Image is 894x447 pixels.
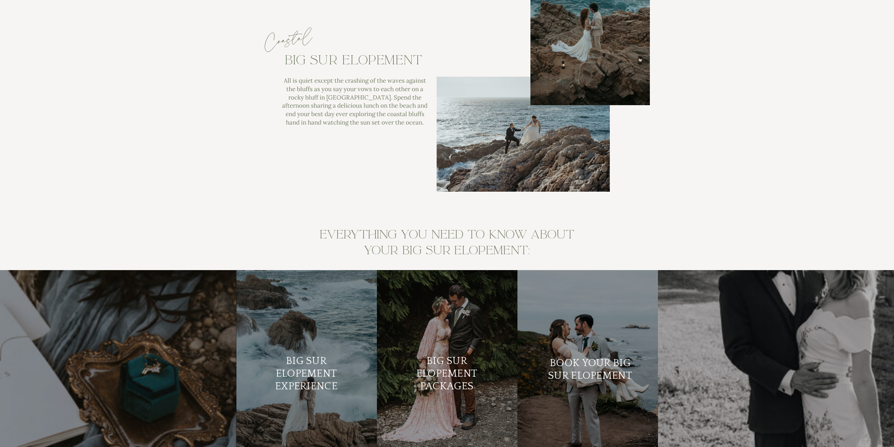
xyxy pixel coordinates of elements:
[404,355,490,395] a: Big Sur Elopement Packages
[548,357,633,397] a: Book your Big Sur Elopement
[284,53,423,73] h2: big sur elopement
[280,77,430,126] p: All is quiet except the crashing of the waves against the bluffs as you say your vows to each oth...
[311,227,584,257] h2: Everything you need to know about your Big Sur Elopement:
[229,21,347,59] h3: Coastal
[264,355,349,393] a: Big Sur Elopement Experience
